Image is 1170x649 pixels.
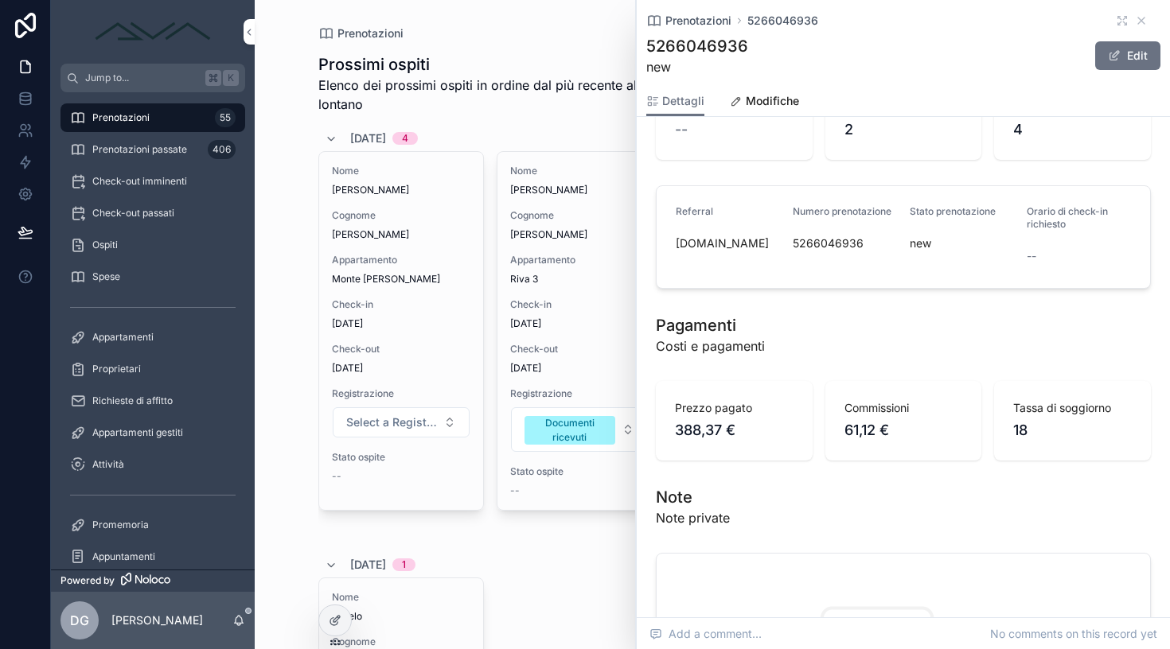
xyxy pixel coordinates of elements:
span: 61,12 € [844,419,963,441]
a: Proprietari [60,355,245,383]
span: 2 [844,119,963,141]
span: Appuntamenti [92,550,155,563]
span: Appartamenti [92,331,154,344]
span: Riva 3 [510,273,649,286]
span: angelo [332,610,470,623]
a: Spese [60,262,245,291]
a: Dettagli [646,87,704,117]
span: 18 [1013,419,1132,441]
span: Cognome [332,209,470,222]
span: Check-out passati [92,207,174,220]
span: Proprietari [92,363,141,375]
span: [DATE] [510,362,649,375]
span: K [224,72,237,84]
span: 388,37 € [675,419,794,441]
span: Stato ospite [332,451,470,464]
a: Appuntamenti [60,542,245,571]
span: Prezzo pagato [675,400,794,416]
span: Jump to... [85,72,199,84]
span: -- [1027,248,1036,264]
span: [PERSON_NAME] [332,184,470,196]
span: Note private [656,508,730,527]
span: Appartamenti gestiti [92,426,183,439]
span: [DATE] [350,130,386,146]
span: 4 [1013,119,1132,141]
span: Promemoria [92,519,149,531]
span: Costi e pagamenti [656,336,765,356]
span: Modifiche [746,93,799,109]
a: Ospiti [60,231,245,259]
span: 5266046936 [793,235,897,251]
span: Prenotazioni passate [92,143,187,156]
span: -- [332,470,341,483]
span: Prenotazioni [665,13,731,29]
span: Check-out [332,343,470,356]
a: Modifiche [730,87,799,119]
a: Richieste di affitto [60,387,245,415]
a: Check-out passati [60,199,245,227]
a: Appartamenti [60,323,245,352]
a: Check-out imminenti [60,167,245,196]
span: Powered by [60,574,115,587]
span: [DATE] [510,317,649,330]
button: Select Button [511,407,648,452]
button: Select Button [333,407,470,437]
span: Tassa di soggiorno [1013,400,1132,416]
span: Appartamento [510,254,649,266]
span: Prenotazioni [337,25,404,41]
span: Attività [92,458,124,471]
span: Nome [332,591,470,604]
span: new [646,57,748,76]
span: 5266046936 [747,13,818,29]
span: Select a Registrazione [346,414,437,430]
span: [DATE] [332,362,470,375]
div: scrollable content [51,92,255,569]
span: Commissioni [844,400,963,416]
a: Prenotazioni55 [60,103,245,132]
span: Prenotazioni [92,111,150,124]
span: Registrazione [332,387,470,400]
img: App logo [89,19,216,45]
span: Orario di check-in richiesto [1027,205,1108,230]
a: Nome[PERSON_NAME]Cognome[PERSON_NAME]AppartamentoRiva 3Check-in[DATE]Check-out[DATE]Registrazione... [497,151,662,511]
span: -- [675,119,688,141]
button: Unselect DOCUMENTI_RICEVUTI [525,414,615,445]
p: [PERSON_NAME] [111,612,203,628]
div: 1 [402,558,406,571]
button: Edit [1095,41,1160,70]
a: Prenotazioni [318,25,404,41]
h1: Note [656,486,730,508]
a: Powered by [51,569,255,592]
a: Prenotazioni [646,13,731,29]
span: [PERSON_NAME] [510,228,649,241]
span: No comments on this record yet [990,626,1157,642]
div: 406 [208,140,236,159]
span: Nome [332,165,470,177]
span: Monte [PERSON_NAME] [332,273,470,286]
span: Stato prenotazione [910,205,996,217]
h1: Pagamenti [656,314,765,336]
a: Promemoria [60,511,245,539]
button: Jump to...K [60,64,245,92]
span: [PERSON_NAME] [510,184,649,196]
span: new [910,235,1014,251]
span: -- [510,484,520,497]
span: Richieste di affitto [92,394,173,407]
span: Check-in [510,298,649,311]
h1: 5266046936 [646,35,748,57]
a: Nome[PERSON_NAME]Cognome[PERSON_NAME]AppartamentoMonte [PERSON_NAME]Check-in[DATE]Check-out[DATE]... [318,151,484,511]
span: Dettagli [662,93,704,109]
span: Appartamento [332,254,470,266]
span: Numero prenotazione [793,205,891,217]
span: Check-out imminenti [92,175,187,188]
a: Appartamenti gestiti [60,418,245,447]
a: Prenotazioni passate406 [60,135,245,164]
span: Add a comment... [649,626,762,642]
span: Nome [510,165,649,177]
div: Documenti ricevuti [534,416,606,445]
span: [DOMAIN_NAME] [676,235,780,251]
span: Check-in [332,298,470,311]
a: Attività [60,450,245,479]
span: Referral [676,205,713,217]
span: [DATE] [332,317,470,330]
